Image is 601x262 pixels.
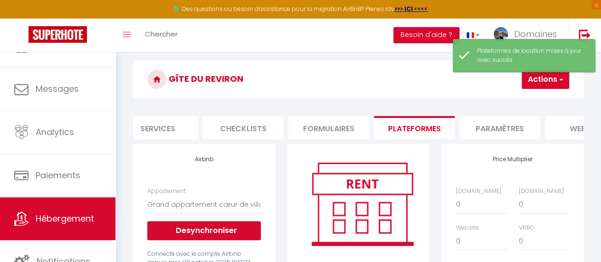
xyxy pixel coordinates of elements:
[288,116,369,139] li: Formulaires
[514,28,557,40] span: Domaines
[147,187,186,196] label: Appartement
[147,156,260,163] h4: Airbnb
[36,169,80,181] span: Paiements
[456,187,501,196] label: [DOMAIN_NAME]
[138,19,185,52] a: Chercher
[302,158,423,250] img: rent.png
[519,223,534,233] label: VRBO
[519,187,564,196] label: [DOMAIN_NAME]
[487,19,569,52] a: ... Domaines
[36,83,79,95] span: Messages
[29,26,87,43] img: Super Booking
[494,27,508,41] img: ...
[456,223,478,233] label: Website
[456,156,569,163] h4: Price Multiplier
[203,116,284,139] li: Checklists
[36,126,74,138] span: Analytics
[133,60,583,98] h3: Gîte du reviron
[579,29,591,41] img: logout
[374,116,455,139] li: Plateformes
[393,27,459,43] button: Besoin d'aide ?
[477,47,585,65] div: Plateformes de location mises à jour avec succès
[394,5,428,13] a: >>> ICI <<<<
[459,116,540,139] li: Paramètres
[145,29,178,39] span: Chercher
[36,213,94,224] span: Hébergement
[117,116,198,139] li: Services
[522,70,569,89] button: Actions
[147,221,260,240] button: Desynchroniser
